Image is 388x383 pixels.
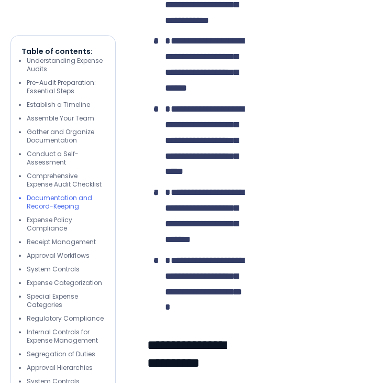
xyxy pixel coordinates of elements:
[27,314,105,323] li: Regulatory Compliance
[27,194,105,211] li: Documentation and Record-Keeping
[27,238,105,246] li: Receipt Management
[27,292,105,309] li: Special Expense Categories
[27,279,105,287] li: Expense Categorization
[27,114,105,123] li: Assemble Your Team
[27,172,105,189] li: Comprehensive Expense Audit Checklist
[27,350,105,358] li: Segregation of Duties
[27,328,105,345] li: Internal Controls for Expense Management
[27,79,105,95] li: Pre-Audit Preparation: Essential Steps
[27,57,105,73] li: Understanding Expense Audits
[21,46,105,57] p: Table of contents:
[27,128,105,145] li: Gather and Organize Documentation
[27,150,105,167] li: Conduct a Self-Assessment
[27,216,105,233] li: Expense Policy Compliance
[27,364,105,372] li: Approval Hierarchies
[27,101,105,109] li: Establish a Timeline
[27,265,105,273] li: System Controls
[27,251,105,260] li: Approval Workflows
